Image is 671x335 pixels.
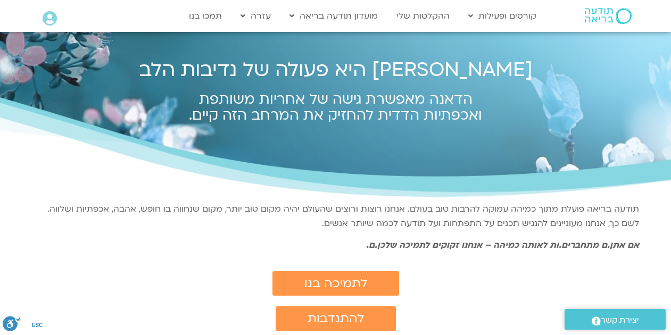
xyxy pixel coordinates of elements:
i: אם אתן.ם מתחברים.ות לאותה כמיהה – אנחנו זקוקים לתמיכה שלכן.ם. [366,239,639,251]
span: לתמיכה בנו [304,277,367,290]
a: עזרה [235,6,276,26]
span: להתנדבות [308,312,364,325]
span: יצירת קשר [601,313,639,328]
a: מועדון תודעה בריאה [284,6,383,26]
a: קורסים ופעילות [463,6,542,26]
a: להתנדבות [276,306,396,331]
h2: [PERSON_NAME] היא פעולה של נדיבות הלב [38,58,634,81]
h2: הדאנה מאפשרת גישה של אחריות משותפת ואכפתיות הדדית להחזיק את המרחב הזה קיים. [38,91,634,123]
a: יצירת קשר [565,309,666,330]
a: ההקלטות שלי [391,6,455,26]
img: תודעה בריאה [585,8,632,24]
a: לתמיכה בנו [272,271,399,296]
a: תמכו בנו [184,6,227,26]
span: תודעה בריאה פועלת מתוך כמיהה עמוקה להרבות טוב בעולם. אנחנו רוצות ורוצים שהעולם יהיה מקום טוב יותר... [47,203,639,229]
